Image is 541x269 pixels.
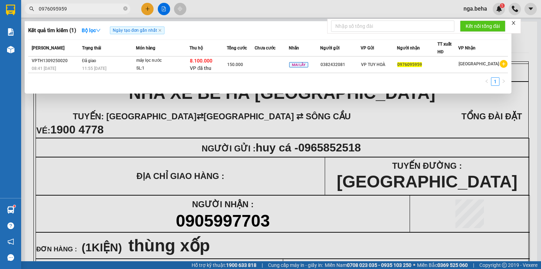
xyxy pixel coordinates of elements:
span: Người nhận [397,46,420,50]
span: question-circle [7,222,14,229]
img: warehouse-icon [7,206,14,214]
span: VP đã thu [190,65,211,71]
div: 0382432081 [321,61,360,68]
span: close-circle [123,6,128,11]
span: 11:55 [DATE] [82,66,106,71]
span: MAI LẤY [289,62,308,67]
div: máy lọc nước [136,57,189,65]
span: [PERSON_NAME] [32,46,64,50]
button: Kết nối tổng đài [460,20,505,32]
span: message [7,254,14,261]
span: Chưa cước [255,46,275,50]
button: right [499,77,508,86]
span: Trạng thái [82,46,101,50]
sup: 1 [13,205,15,207]
li: Previous Page [483,77,491,86]
span: left [485,79,489,83]
span: Ngày tạo đơn gần nhất [110,26,164,34]
span: VP TUY HOÀ [361,62,385,67]
span: TT xuất HĐ [437,42,452,54]
span: close-circle [123,6,128,12]
strong: Bộ lọc [82,28,101,33]
input: Tìm tên, số ĐT hoặc mã đơn [39,5,122,13]
span: Món hàng [136,46,155,50]
input: Nhập số tổng đài [331,20,454,32]
span: notification [7,238,14,245]
span: 08:41 [DATE] [32,66,56,71]
li: Next Page [499,77,508,86]
span: search [29,6,34,11]
span: close [511,20,516,25]
span: Người gửi [320,46,340,50]
img: warehouse-icon [7,46,14,53]
span: VP Gửi [361,46,374,50]
span: Đã giao [82,58,97,63]
span: Tổng cước [227,46,247,50]
div: VPTH1309250020 [32,57,80,65]
a: 1 [491,78,499,85]
span: [GEOGRAPHIC_DATA] [459,61,499,66]
span: VP Nhận [458,46,475,50]
span: Kết nối tổng đài [466,22,500,30]
span: 150.000 [227,62,243,67]
span: plus-circle [500,60,508,68]
img: logo-vxr [6,5,15,15]
span: 8.100.000 [190,58,212,64]
img: solution-icon [7,28,14,36]
span: Thu hộ [189,46,203,50]
span: Nhãn [289,46,299,50]
span: close [158,29,162,32]
li: 1 [491,77,499,86]
span: down [96,28,101,33]
h3: Kết quả tìm kiếm ( 1 ) [28,27,76,34]
button: Bộ lọcdown [76,25,106,36]
span: right [502,79,506,83]
div: SL: 1 [136,65,189,72]
button: left [483,77,491,86]
span: 0976095959 [397,62,422,67]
